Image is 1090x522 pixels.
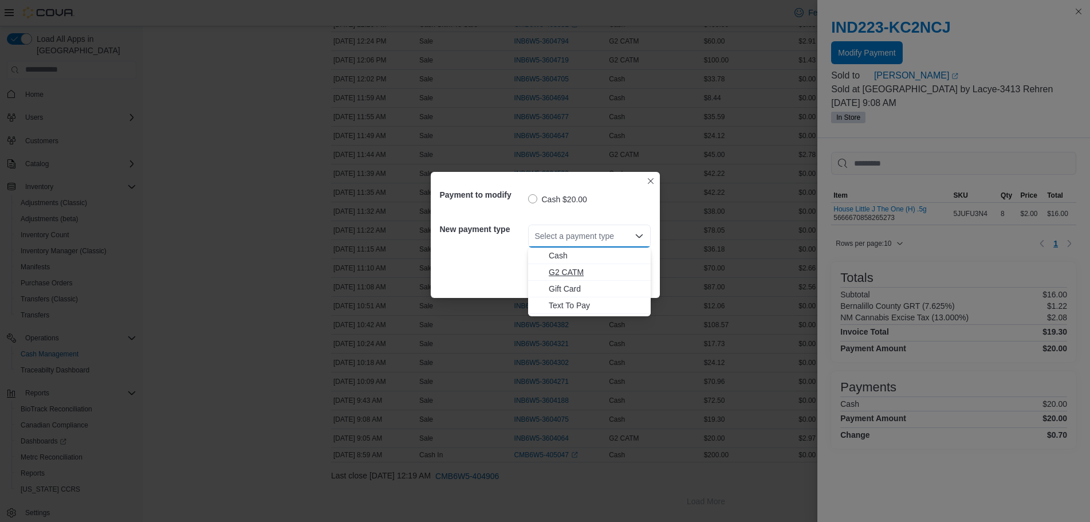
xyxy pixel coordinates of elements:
[549,283,644,295] span: Gift Card
[528,248,651,264] button: Cash
[535,229,536,243] input: Accessible screen reader label
[528,281,651,297] button: Gift Card
[549,250,644,261] span: Cash
[440,218,526,241] h5: New payment type
[528,248,651,314] div: Choose from the following options
[549,266,644,278] span: G2 CATM
[635,231,644,241] button: Close list of options
[440,183,526,206] h5: Payment to modify
[528,193,587,206] label: Cash $20.00
[549,300,644,311] span: Text To Pay
[644,174,658,188] button: Closes this modal window
[528,297,651,314] button: Text To Pay
[528,264,651,281] button: G2 CATM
